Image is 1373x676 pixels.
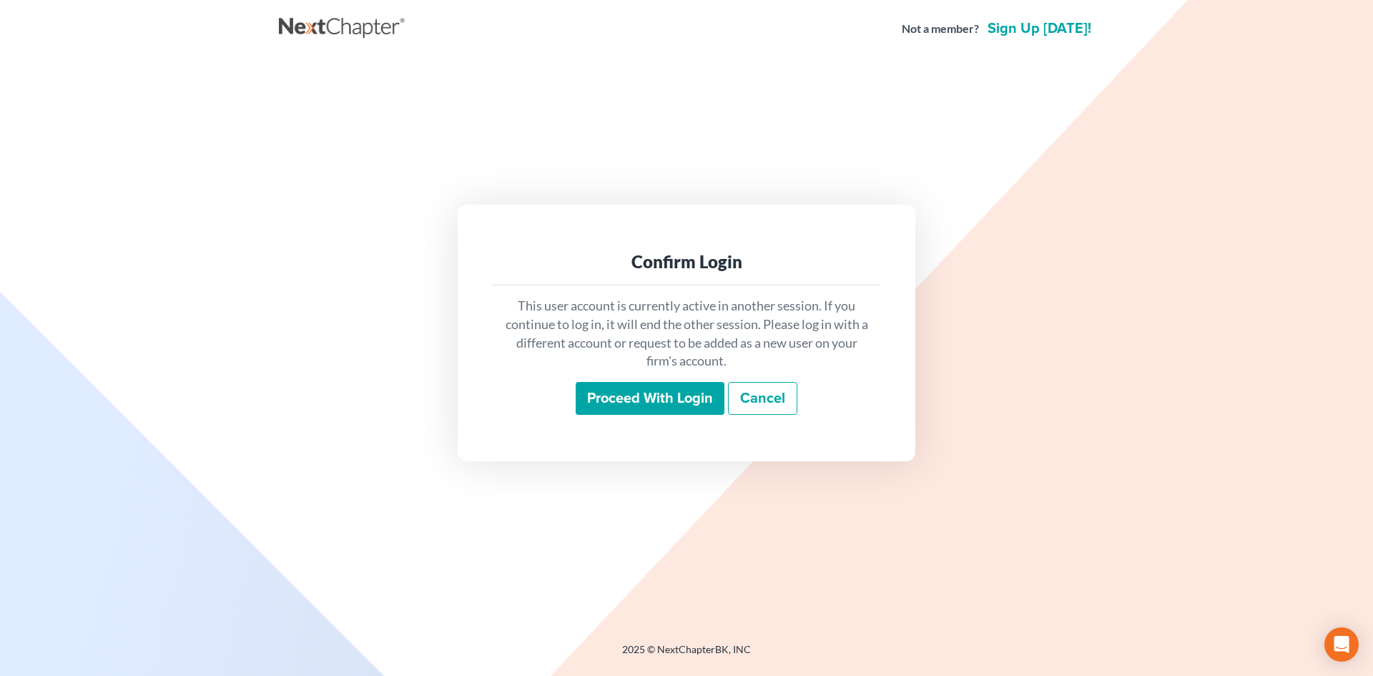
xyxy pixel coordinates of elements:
input: Proceed with login [576,382,724,415]
a: Cancel [728,382,797,415]
div: 2025 © NextChapterBK, INC [279,642,1094,668]
div: Confirm Login [503,250,870,273]
a: Sign up [DATE]! [985,21,1094,36]
strong: Not a member? [902,21,979,37]
div: Open Intercom Messenger [1324,627,1359,662]
p: This user account is currently active in another session. If you continue to log in, it will end ... [503,297,870,371]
